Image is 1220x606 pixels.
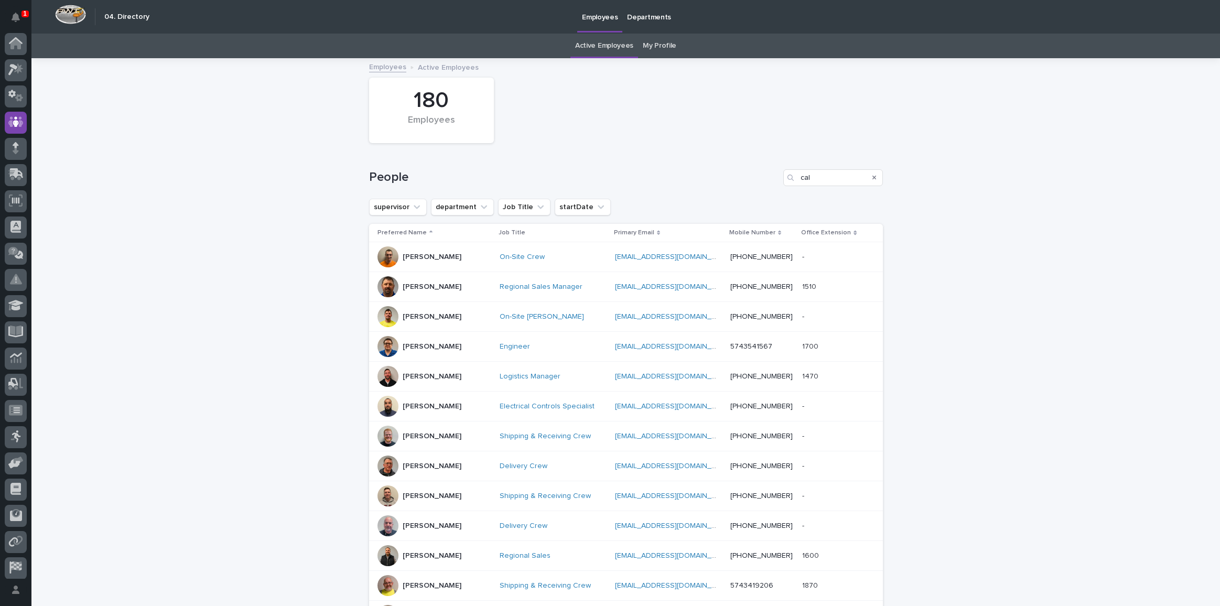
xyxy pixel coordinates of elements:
p: - [802,520,806,531]
a: [EMAIL_ADDRESS][DOMAIN_NAME] [615,432,733,440]
a: 5743541567 [730,343,772,350]
a: Active Employees [575,34,633,58]
p: [PERSON_NAME] [403,492,461,501]
p: Preferred Name [377,227,427,239]
a: [EMAIL_ADDRESS][DOMAIN_NAME] [615,492,733,500]
p: - [802,460,806,471]
a: [EMAIL_ADDRESS][DOMAIN_NAME] [615,313,733,320]
a: [EMAIL_ADDRESS][DOMAIN_NAME] [615,403,733,410]
a: [EMAIL_ADDRESS][DOMAIN_NAME] [615,253,733,261]
h1: People [369,170,779,185]
a: [PHONE_NUMBER] [730,462,793,470]
tr: [PERSON_NAME]Delivery Crew [EMAIL_ADDRESS][DOMAIN_NAME] [PHONE_NUMBER]-- [369,511,883,541]
p: [PERSON_NAME] [403,432,461,441]
tr: [PERSON_NAME]Regional Sales Manager [EMAIL_ADDRESS][DOMAIN_NAME] [PHONE_NUMBER]15101510 [369,272,883,302]
a: [EMAIL_ADDRESS][DOMAIN_NAME] [615,462,733,470]
a: Delivery Crew [500,462,547,471]
a: Logistics Manager [500,372,560,381]
a: Regional Sales [500,551,550,560]
p: - [802,430,806,441]
a: [PHONE_NUMBER] [730,403,793,410]
a: [EMAIL_ADDRESS][DOMAIN_NAME] [615,522,733,529]
tr: [PERSON_NAME]Shipping & Receiving Crew [EMAIL_ADDRESS][DOMAIN_NAME] 574341920618701870 [369,571,883,601]
p: [PERSON_NAME] [403,551,461,560]
a: [PHONE_NUMBER] [730,552,793,559]
a: 5743419206 [730,582,773,589]
tr: [PERSON_NAME]Shipping & Receiving Crew [EMAIL_ADDRESS][DOMAIN_NAME] [PHONE_NUMBER]-- [369,481,883,511]
a: [PHONE_NUMBER] [730,373,793,380]
div: 180 [387,88,476,114]
button: supervisor [369,199,427,215]
p: Office Extension [801,227,851,239]
p: Active Employees [418,61,479,72]
p: [PERSON_NAME] [403,581,461,590]
a: [EMAIL_ADDRESS][DOMAIN_NAME] [615,552,733,559]
a: [EMAIL_ADDRESS][DOMAIN_NAME] [615,582,733,589]
p: [PERSON_NAME] [403,462,461,471]
p: 1700 [802,340,820,351]
a: Electrical Controls Specialist [500,402,595,411]
tr: [PERSON_NAME]Shipping & Receiving Crew [EMAIL_ADDRESS][DOMAIN_NAME] [PHONE_NUMBER]-- [369,421,883,451]
a: [PHONE_NUMBER] [730,522,793,529]
button: Job Title [498,199,550,215]
tr: [PERSON_NAME]Regional Sales [EMAIL_ADDRESS][DOMAIN_NAME] [PHONE_NUMBER]16001600 [369,541,883,571]
a: Engineer [500,342,530,351]
a: On-Site Crew [500,253,545,262]
a: On-Site [PERSON_NAME] [500,312,584,321]
img: Workspace Logo [55,5,86,24]
p: 1470 [802,370,820,381]
p: 1870 [802,579,820,590]
button: Notifications [5,6,27,28]
a: [PHONE_NUMBER] [730,492,793,500]
div: Employees [387,115,476,137]
tr: [PERSON_NAME]Logistics Manager [EMAIL_ADDRESS][DOMAIN_NAME] [PHONE_NUMBER]14701470 [369,362,883,392]
div: Notifications1 [13,13,27,29]
p: [PERSON_NAME] [403,253,461,262]
a: [EMAIL_ADDRESS][DOMAIN_NAME] [615,373,733,380]
h2: 04. Directory [104,13,149,21]
p: [PERSON_NAME] [403,342,461,351]
p: [PERSON_NAME] [403,372,461,381]
p: Job Title [499,227,525,239]
tr: [PERSON_NAME]On-Site [PERSON_NAME] [EMAIL_ADDRESS][DOMAIN_NAME] [PHONE_NUMBER]-- [369,302,883,332]
a: Delivery Crew [500,522,547,531]
a: My Profile [643,34,676,58]
a: [PHONE_NUMBER] [730,283,793,290]
p: 1 [23,10,27,17]
p: [PERSON_NAME] [403,522,461,531]
p: - [802,251,806,262]
tr: [PERSON_NAME]Electrical Controls Specialist [EMAIL_ADDRESS][DOMAIN_NAME] [PHONE_NUMBER]-- [369,392,883,421]
p: [PERSON_NAME] [403,312,461,321]
button: department [431,199,494,215]
p: 1600 [802,549,821,560]
tr: [PERSON_NAME]On-Site Crew [EMAIL_ADDRESS][DOMAIN_NAME] [PHONE_NUMBER]-- [369,242,883,272]
p: Primary Email [614,227,654,239]
input: Search [783,169,883,186]
button: startDate [555,199,611,215]
p: - [802,400,806,411]
a: [PHONE_NUMBER] [730,313,793,320]
a: [EMAIL_ADDRESS][DOMAIN_NAME] [615,343,733,350]
p: Mobile Number [729,227,775,239]
p: - [802,310,806,321]
tr: [PERSON_NAME]Engineer [EMAIL_ADDRESS][DOMAIN_NAME] 574354156717001700 [369,332,883,362]
tr: [PERSON_NAME]Delivery Crew [EMAIL_ADDRESS][DOMAIN_NAME] [PHONE_NUMBER]-- [369,451,883,481]
p: [PERSON_NAME] [403,283,461,291]
a: [PHONE_NUMBER] [730,253,793,261]
a: Regional Sales Manager [500,283,582,291]
a: Shipping & Receiving Crew [500,581,591,590]
p: [PERSON_NAME] [403,402,461,411]
p: 1510 [802,280,818,291]
a: Shipping & Receiving Crew [500,492,591,501]
a: [EMAIL_ADDRESS][DOMAIN_NAME] [615,283,733,290]
a: Shipping & Receiving Crew [500,432,591,441]
p: - [802,490,806,501]
a: Employees [369,60,406,72]
a: [PHONE_NUMBER] [730,432,793,440]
